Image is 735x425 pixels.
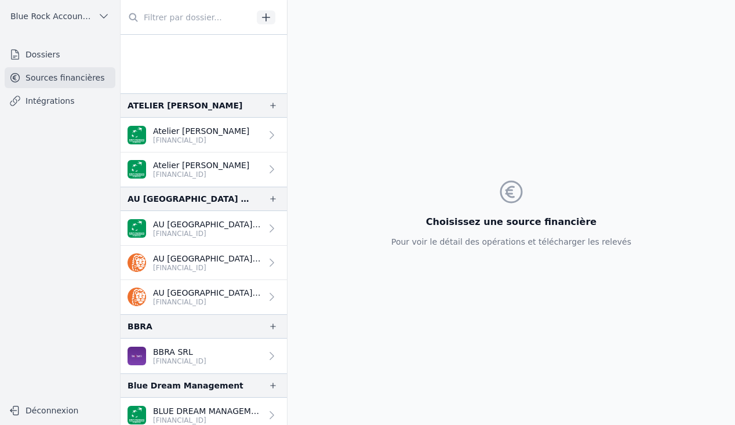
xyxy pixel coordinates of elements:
a: Atelier [PERSON_NAME] [FINANCIAL_ID] [121,118,287,152]
input: Filtrer par dossier... [121,7,253,28]
a: Dossiers [5,44,115,65]
p: [FINANCIAL_ID] [153,170,249,179]
img: ing.png [128,253,146,272]
p: [FINANCIAL_ID] [153,297,261,307]
p: [FINANCIAL_ID] [153,357,206,366]
div: Blue Dream Management [128,379,243,393]
a: AU [GEOGRAPHIC_DATA] SA [FINANCIAL_ID] [121,211,287,246]
occluded-content: And 1 item before [121,34,287,93]
a: Atelier [PERSON_NAME] [FINANCIAL_ID] [121,152,287,187]
a: Sources financières [5,67,115,88]
img: BEOBANK_CTBKBEBX.png [128,347,146,365]
a: Intégrations [5,90,115,111]
p: BBRA SRL [153,346,206,358]
div: BBRA [128,319,152,333]
span: Blue Rock Accounting [10,10,93,22]
p: Atelier [PERSON_NAME] [153,125,249,137]
a: AU [GEOGRAPHIC_DATA] SA [FINANCIAL_ID] [121,246,287,280]
div: AU [GEOGRAPHIC_DATA] SA [128,192,250,206]
p: Atelier [PERSON_NAME] [153,159,249,171]
p: AU [GEOGRAPHIC_DATA] SA [153,253,261,264]
p: AU [GEOGRAPHIC_DATA] SA [153,287,261,299]
img: BNP_BE_BUSINESS_GEBABEBB.png [128,160,146,179]
p: Pour voir le détail des opérations et télécharger les relevés [391,236,631,248]
p: [FINANCIAL_ID] [153,136,249,145]
div: ATELIER [PERSON_NAME] [128,99,242,112]
button: Blue Rock Accounting [5,7,115,26]
img: BNP_BE_BUSINESS_GEBABEBB.png [128,126,146,144]
h3: Choisissez une source financière [391,215,631,229]
img: BNP_BE_BUSINESS_GEBABEBB.png [128,219,146,238]
img: ing.png [128,288,146,306]
p: [FINANCIAL_ID] [153,263,261,273]
img: BNP_BE_BUSINESS_GEBABEBB.png [128,406,146,424]
p: BLUE DREAM MANAGEMENT SRL [153,405,261,417]
p: [FINANCIAL_ID] [153,416,261,425]
a: AU [GEOGRAPHIC_DATA] SA [FINANCIAL_ID] [121,280,287,314]
p: [FINANCIAL_ID] [153,229,261,238]
button: Déconnexion [5,401,115,420]
p: AU [GEOGRAPHIC_DATA] SA [153,219,261,230]
a: BBRA SRL [FINANCIAL_ID] [121,339,287,373]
